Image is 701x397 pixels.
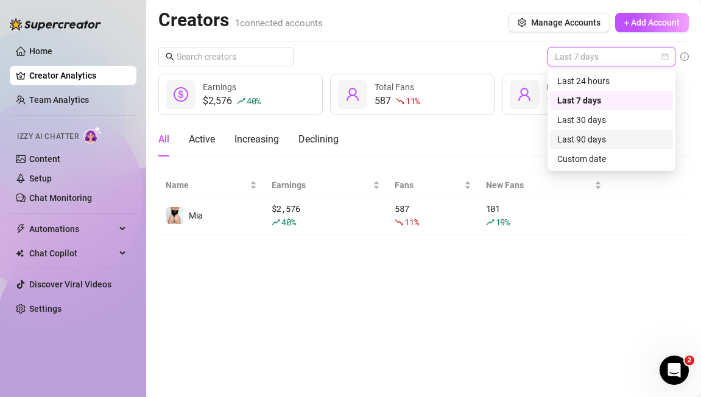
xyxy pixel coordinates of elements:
a: Team Analytics [29,95,89,105]
span: info-circle [680,52,689,61]
span: user [345,87,360,102]
input: Search creators [177,50,277,63]
div: 101 [546,94,591,108]
div: Last 30 days [557,113,666,127]
div: Last 7 days [557,94,666,107]
span: 11 % [404,216,418,228]
button: Manage Accounts [508,13,610,32]
span: search [166,52,174,61]
a: Settings [29,304,62,314]
a: Discover Viral Videos [29,279,111,289]
div: All [158,132,169,147]
div: Increasing [234,132,279,147]
span: user [517,87,532,102]
h2: Creators [158,9,323,32]
span: Earnings [203,82,236,92]
span: Name [166,178,247,192]
span: Last 7 days [555,47,668,66]
span: Total Fans [375,82,414,92]
span: New Fans [546,82,584,92]
span: 11 % [406,95,420,107]
span: 2 [685,356,694,365]
span: Earnings [272,178,370,192]
th: Earnings [264,174,387,197]
div: Custom date [557,152,666,166]
div: Last 90 days [550,130,673,149]
a: Content [29,154,60,164]
button: + Add Account [615,13,689,32]
a: Setup [29,174,52,183]
span: fall [396,97,404,105]
img: AI Chatter [83,126,102,144]
iframe: Intercom live chat [660,356,689,385]
span: 40 % [281,216,295,228]
span: Mia [189,211,203,220]
div: Custom date [550,149,673,169]
span: Izzy AI Chatter [17,131,79,142]
span: fall [395,218,403,227]
div: $ 2,576 [272,202,380,229]
span: Fans [395,178,461,192]
span: Manage Accounts [531,18,601,27]
img: Mia [166,207,183,224]
span: 40 % [247,95,261,107]
span: 1 connected accounts [235,18,323,29]
span: 19 % [496,216,510,228]
span: setting [518,18,526,27]
span: rise [272,218,280,227]
div: Last 7 days [550,91,673,110]
a: Creator Analytics [29,66,127,85]
div: $2,576 [203,94,261,108]
img: Chat Copilot [16,249,24,258]
div: Last 90 days [557,133,666,146]
a: Chat Monitoring [29,193,92,203]
div: 101 [486,202,602,229]
img: logo-BBDzfeDw.svg [10,18,101,30]
th: Fans [387,174,478,197]
span: thunderbolt [16,224,26,234]
span: Automations [29,219,116,239]
span: + Add Account [624,18,680,27]
span: calendar [661,53,669,60]
div: Declining [298,132,339,147]
div: Last 30 days [550,110,673,130]
div: 587 [375,94,420,108]
span: rise [486,218,495,227]
div: Last 24 hours [550,71,673,91]
div: 587 [395,202,471,229]
a: Home [29,46,52,56]
th: Name [158,174,264,197]
span: New Fans [486,178,593,192]
span: dollar-circle [174,87,188,102]
th: New Fans [479,174,610,197]
div: Last 24 hours [557,74,666,88]
div: Active [189,132,215,147]
span: rise [237,97,245,105]
span: Chat Copilot [29,244,116,263]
